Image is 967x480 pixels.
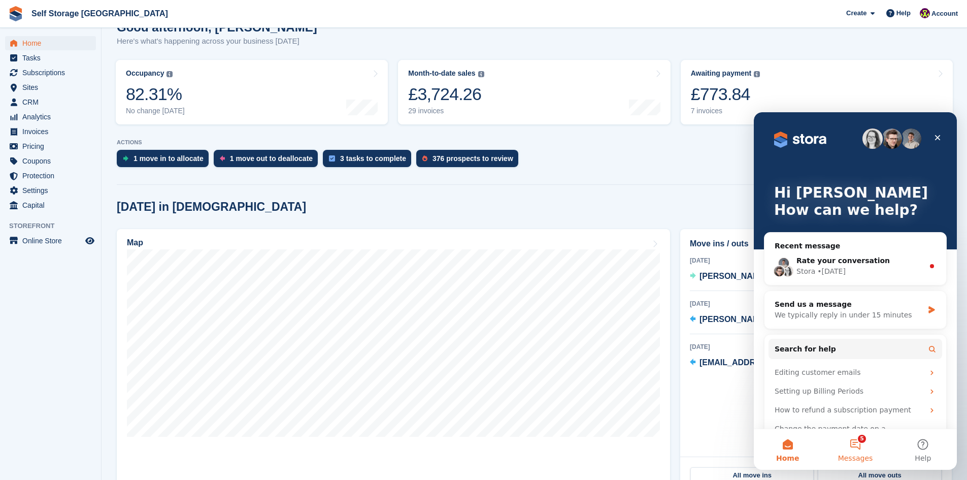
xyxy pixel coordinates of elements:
div: 82.31% [126,84,185,105]
a: menu [5,80,96,94]
span: Capital [22,198,83,212]
span: Account [931,9,958,19]
iframe: Intercom live chat [754,112,957,470]
a: menu [5,183,96,198]
a: [EMAIL_ADDRESS][DOMAIN_NAME] 203 [690,357,857,370]
span: Online Store [22,234,83,248]
span: [EMAIL_ADDRESS][DOMAIN_NAME] [699,358,841,367]
img: stora-icon-8386f47178a22dfd0bd8f6a31ec36ba5ce8667c1dd55bd0f319d3a0aa187defe.svg [8,6,23,21]
a: menu [5,234,96,248]
a: menu [5,154,96,168]
span: Create [846,8,866,18]
a: 3 tasks to complete [323,150,416,172]
img: move_outs_to_deallocate_icon-f764333ba52eb49d3ac5e1228854f67142a1ed5810a6f6cc68b1a99e826820c5.svg [220,155,225,162]
img: Nicholas Williams [920,8,930,18]
div: Month-to-date sales [408,69,475,78]
span: Invoices [22,124,83,139]
img: task-75834270c22a3079a89374b754ae025e5fb1db73e45f91037f5363f120a921f8.svg [329,155,335,162]
p: ACTIONS [117,139,952,146]
span: Storefront [9,221,101,231]
div: £773.84 [691,84,760,105]
div: No change [DATE] [126,107,185,115]
a: menu [5,139,96,153]
span: Protection [22,169,83,183]
img: icon-info-grey-7440780725fd019a000dd9b08b2336e03edf1995a4989e88bcd33f0948082b44.svg [754,71,760,77]
div: Awaiting payment [691,69,752,78]
div: [DATE] [690,256,942,265]
div: 1 move out to deallocate [230,154,313,163]
a: menu [5,110,96,124]
img: icon-info-grey-7440780725fd019a000dd9b08b2336e03edf1995a4989e88bcd33f0948082b44.svg [478,71,484,77]
span: [PERSON_NAME] [699,272,768,280]
span: Pricing [22,139,83,153]
a: 1 move in to allocate [117,150,214,172]
div: [DATE] [690,299,942,308]
span: Coupons [22,154,83,168]
h2: Map [127,238,143,247]
a: menu [5,169,96,183]
div: 1 move in to allocate [134,154,204,163]
div: 3 tasks to complete [340,154,406,163]
div: Occupancy [126,69,164,78]
a: Self Storage [GEOGRAPHIC_DATA] [27,5,172,22]
span: Home [22,36,83,50]
a: [PERSON_NAME] Not allocated [690,270,809,283]
p: Here's what's happening across your business [DATE] [117,36,317,47]
span: Help [896,8,911,18]
a: Preview store [84,235,96,247]
a: Awaiting payment £773.84 7 invoices [681,60,953,124]
a: menu [5,198,96,212]
img: prospect-51fa495bee0391a8d652442698ab0144808aea92771e9ea1ae160a38d050c398.svg [422,155,427,162]
div: £3,724.26 [408,84,484,105]
a: 376 prospects to review [416,150,523,172]
div: 376 prospects to review [432,154,513,163]
a: Month-to-date sales £3,724.26 29 invoices [398,60,670,124]
span: Tasks [22,51,83,65]
img: move_ins_to_allocate_icon-fdf77a2bb77ea45bf5b3d319d69a93e2d87916cf1d5bf7949dd705db3b84f3ca.svg [123,155,128,162]
a: menu [5,51,96,65]
img: icon-info-grey-7440780725fd019a000dd9b08b2336e03edf1995a4989e88bcd33f0948082b44.svg [166,71,173,77]
span: CRM [22,95,83,109]
a: menu [5,66,96,80]
div: 29 invoices [408,107,484,115]
h2: [DATE] in [DEMOGRAPHIC_DATA] [117,200,306,214]
h2: Move ins / outs [690,238,942,250]
span: Sites [22,80,83,94]
span: Subscriptions [22,66,83,80]
a: 1 move out to deallocate [214,150,323,172]
a: menu [5,36,96,50]
a: menu [5,124,96,139]
span: Analytics [22,110,83,124]
a: Occupancy 82.31% No change [DATE] [116,60,388,124]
